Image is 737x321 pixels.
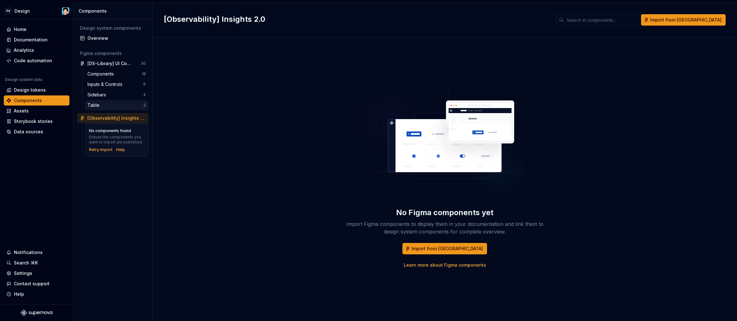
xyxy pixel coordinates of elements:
[4,279,69,289] button: Contact support
[4,127,69,137] a: Data sources
[79,8,150,14] div: Components
[87,102,102,108] div: Table
[87,81,125,88] div: Inputs & Controls
[4,247,69,257] button: Notifications
[87,92,109,98] div: Sidebars
[77,113,148,123] a: [Observability] Insights 2.0
[4,35,69,45] a: Documentation
[77,33,148,43] a: Overview
[87,71,116,77] div: Components
[15,8,30,14] div: Design
[4,85,69,95] a: Design tokens
[62,7,69,15] img: Leo
[143,103,146,108] div: 2
[89,135,144,145] div: Ensure the components you want to import are published.
[14,118,53,124] div: Storybook stories
[4,7,12,15] div: PS
[564,14,639,26] input: Search in components...
[116,147,125,152] a: Help
[14,108,29,114] div: Assets
[85,100,148,110] a: Table2
[14,270,32,276] div: Settings
[4,289,69,299] button: Help
[4,116,69,126] a: Storybook stories
[143,82,146,87] div: 6
[14,97,42,104] div: Components
[87,115,146,121] div: [Observability] Insights 2.0
[89,147,112,152] button: Retry import
[4,56,69,66] a: Code automation
[89,128,131,133] div: No components found
[402,243,487,254] button: Import from [GEOGRAPHIC_DATA]
[14,249,43,256] div: Notifications
[650,17,722,23] span: Import from [GEOGRAPHIC_DATA]
[4,268,69,278] a: Settings
[164,14,549,24] h2: [Observability] Insights 2.0
[14,26,27,33] div: Home
[641,14,726,26] button: Import from [GEOGRAPHIC_DATA]
[14,47,34,53] div: Analytics
[143,92,146,97] div: 4
[85,79,148,89] a: Inputs & Controls6
[396,208,493,218] div: No Figma components yet
[4,106,69,116] a: Assets
[4,258,69,268] button: Search ⌘K
[85,69,148,79] a: Components18
[14,87,46,93] div: Design tokens
[142,71,146,76] div: 18
[85,90,148,100] a: Sidebars4
[14,129,43,135] div: Data sources
[5,77,42,82] div: Design system data
[14,37,48,43] div: Documentation
[87,60,134,67] div: [DS-Library] UI Components Library
[1,4,72,18] button: PSDesignLeo
[21,310,52,316] svg: Supernova Logo
[141,61,146,66] div: 30
[344,220,546,235] div: Import Figma components to display them in your documentation and link them to design system comp...
[14,281,50,287] div: Contact support
[14,260,38,266] div: Search ⌘K
[77,58,148,69] a: [DS-Library] UI Components Library30
[412,245,483,252] span: Import from [GEOGRAPHIC_DATA]
[404,262,486,268] a: Learn more about Figma components
[4,24,69,34] a: Home
[14,58,52,64] div: Code automation
[80,50,146,57] div: Figma components
[80,25,146,31] div: Design system components
[4,95,69,106] a: Components
[87,35,146,41] div: Overview
[14,291,24,297] div: Help
[4,45,69,55] a: Analytics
